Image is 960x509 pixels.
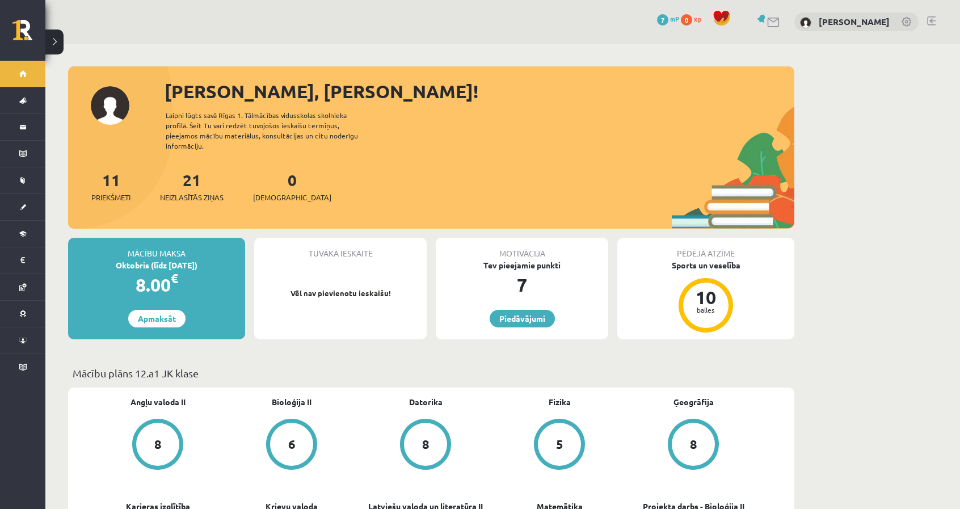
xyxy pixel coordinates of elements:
a: Ģeogrāfija [673,396,714,408]
div: Tev pieejamie punkti [436,259,608,271]
a: [PERSON_NAME] [819,16,890,27]
p: Mācību plāns 12.a1 JK klase [73,365,790,381]
a: 7 mP [657,14,679,23]
a: 0 xp [681,14,707,23]
div: 8 [422,438,430,451]
a: Sports un veselība 10 balles [617,259,794,334]
span: xp [694,14,701,23]
div: Tuvākā ieskaite [254,238,427,259]
span: Neizlasītās ziņas [160,192,224,203]
a: Angļu valoda II [130,396,186,408]
p: Vēl nav pievienotu ieskaišu! [260,288,421,299]
a: 8 [91,419,225,472]
div: Laipni lūgts savā Rīgas 1. Tālmācības vidusskolas skolnieka profilā. Šeit Tu vari redzēt tuvojošo... [166,110,378,151]
span: 7 [657,14,668,26]
div: 8 [690,438,697,451]
a: Rīgas 1. Tālmācības vidusskola [12,20,45,48]
a: Fizika [549,396,571,408]
a: 11Priekšmeti [91,170,130,203]
div: Mācību maksa [68,238,245,259]
span: 0 [681,14,692,26]
a: Bioloģija II [272,396,311,408]
div: 8 [154,438,162,451]
a: 8 [359,419,492,472]
a: Apmaksāt [128,310,186,327]
a: 5 [492,419,626,472]
a: 21Neizlasītās ziņas [160,170,224,203]
div: 7 [436,271,608,298]
a: 0[DEMOGRAPHIC_DATA] [253,170,331,203]
div: Sports un veselība [617,259,794,271]
span: € [171,270,178,287]
span: Priekšmeti [91,192,130,203]
span: mP [670,14,679,23]
span: [DEMOGRAPHIC_DATA] [253,192,331,203]
a: Datorika [409,396,443,408]
div: 8.00 [68,271,245,298]
div: 10 [689,288,723,306]
div: Motivācija [436,238,608,259]
div: 5 [556,438,563,451]
div: 6 [288,438,296,451]
a: 6 [225,419,359,472]
div: [PERSON_NAME], [PERSON_NAME]! [165,78,794,105]
div: Oktobris (līdz [DATE]) [68,259,245,271]
a: Piedāvājumi [490,310,555,327]
a: 8 [626,419,760,472]
div: balles [689,306,723,313]
img: Rolands Komarovs [800,17,811,28]
div: Pēdējā atzīme [617,238,794,259]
